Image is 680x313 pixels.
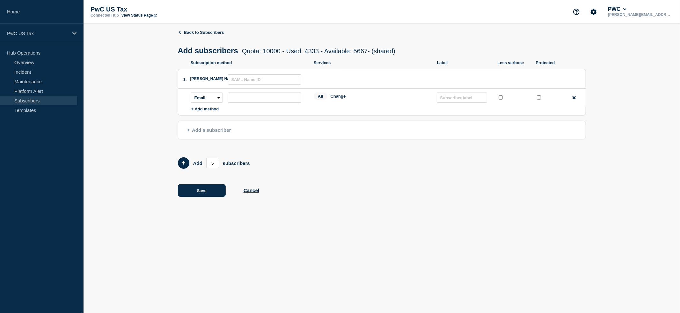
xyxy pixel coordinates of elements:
[537,95,541,100] input: protected checkbox
[437,60,491,65] p: Label
[228,93,301,103] input: subscription-address
[244,188,259,193] button: Cancel
[121,13,157,18] a: View Status Page
[587,5,600,19] button: Account settings
[178,30,224,35] a: Back to Subscribers
[437,93,487,103] input: Subscriber label
[191,60,308,65] p: Subscription method
[499,95,503,100] input: less verbose checkbox
[498,60,530,65] p: Less verbose
[607,6,628,12] button: PWC
[183,77,187,82] span: 1.
[7,31,68,36] p: PwC US Tax
[178,184,226,197] button: Save
[91,6,218,13] p: PwC US Tax
[570,5,583,19] button: Support
[536,60,561,65] p: Protected
[314,93,327,100] span: All
[191,107,219,111] button: Add method
[193,160,202,166] p: Add
[190,77,228,81] label: [PERSON_NAME] Name ID:
[178,157,189,169] button: Add 5 team members
[91,13,119,18] p: Connected Hub
[223,160,250,166] p: subscribers
[178,46,395,55] h1: Add subscribers
[242,48,395,55] span: Quota: 10000 - Used: 4333 - Available: 5667 - (shared)
[187,127,231,133] span: Add a subscriber
[228,74,301,85] input: SAML Name ID
[607,12,673,17] p: [PERSON_NAME][EMAIL_ADDRESS][PERSON_NAME][DOMAIN_NAME]
[178,121,586,139] button: Add a subscriber
[331,94,346,99] button: Change
[206,158,219,168] input: Add members count
[314,60,431,65] p: Services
